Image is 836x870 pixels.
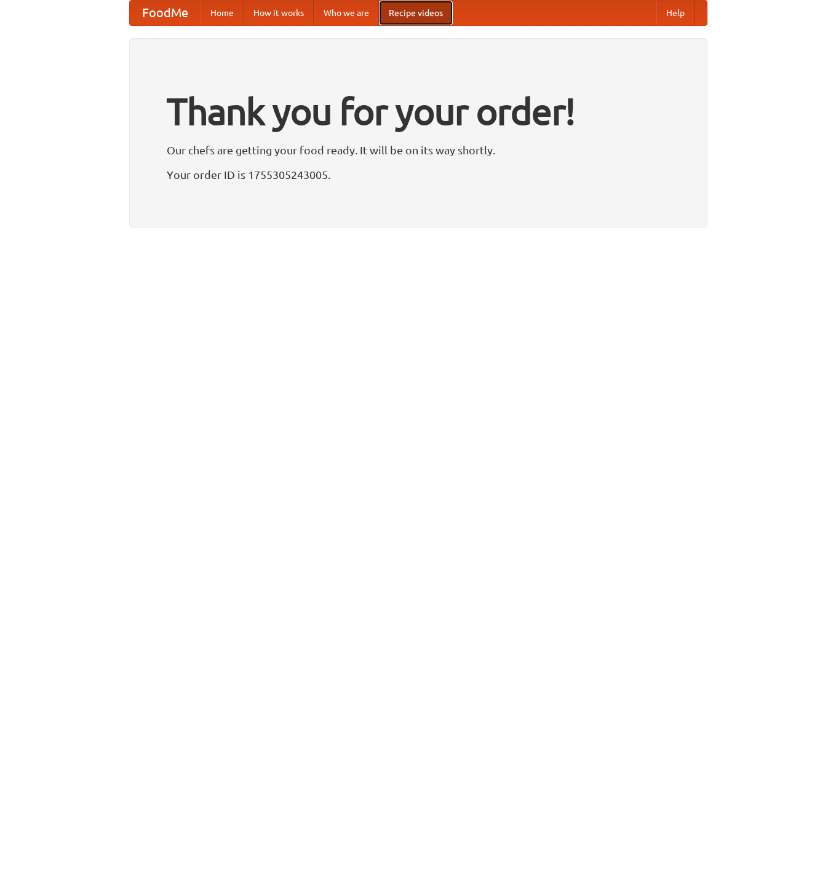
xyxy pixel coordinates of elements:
[201,1,244,25] a: Home
[167,82,670,141] h1: Thank you for your order!
[656,1,695,25] a: Help
[379,1,453,25] a: Recipe videos
[244,1,314,25] a: How it works
[167,165,670,184] p: Your order ID is 1755305243005.
[130,1,201,25] a: FoodMe
[167,141,670,159] p: Our chefs are getting your food ready. It will be on its way shortly.
[314,1,379,25] a: Who we are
